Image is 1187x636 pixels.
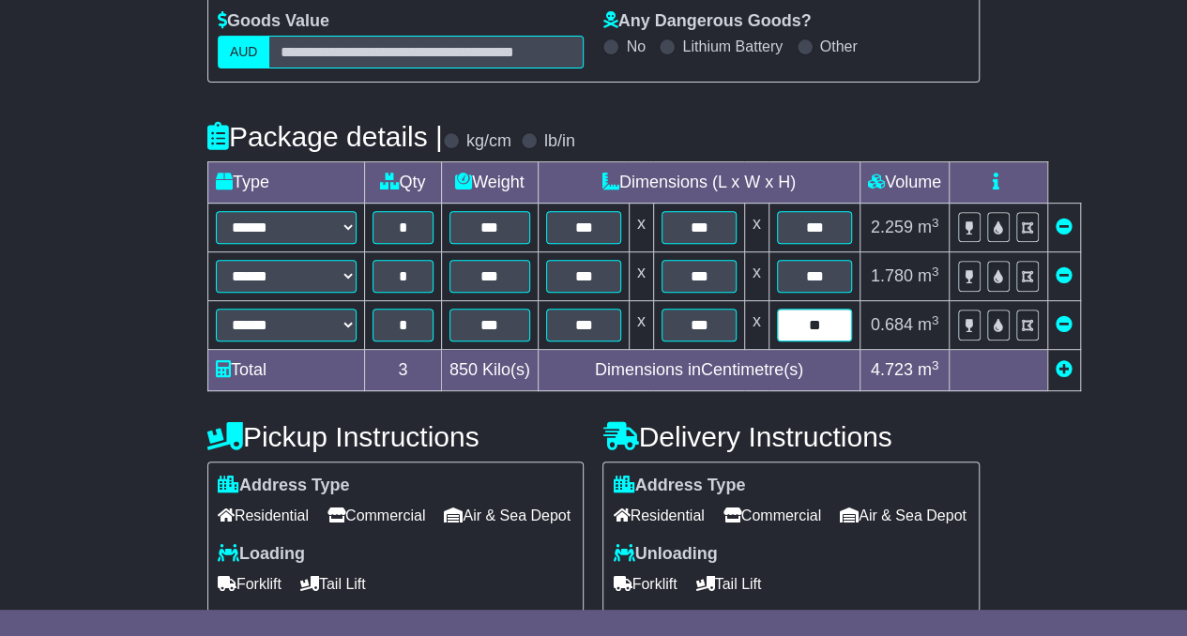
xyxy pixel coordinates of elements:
label: No [626,38,645,55]
label: kg/cm [466,131,511,152]
span: Commercial [723,501,821,530]
td: Type [207,162,364,204]
span: 850 [449,360,478,379]
td: Kilo(s) [441,350,538,391]
span: Residential [218,501,309,530]
span: Air & Sea Depot [840,501,966,530]
span: Commercial [327,501,425,530]
label: Address Type [613,476,745,496]
span: Residential [613,501,704,530]
label: Goods Value [218,11,329,32]
h4: Package details | [207,121,443,152]
sup: 3 [932,313,939,327]
td: x [744,301,769,350]
td: Dimensions in Centimetre(s) [538,350,860,391]
label: lb/in [544,131,575,152]
td: Weight [441,162,538,204]
label: Any Dangerous Goods? [602,11,811,32]
a: Add new item [1056,360,1073,379]
label: Other [820,38,858,55]
label: AUD [218,36,270,68]
span: m [918,218,939,236]
span: Forklift [218,569,282,598]
label: Address Type [218,476,350,496]
label: Lithium Battery [682,38,783,55]
span: Air & Sea Depot [444,501,571,530]
span: 2.259 [871,218,913,236]
td: x [629,252,653,301]
span: m [918,266,939,285]
td: x [744,204,769,252]
h4: Delivery Instructions [602,421,980,452]
td: Qty [364,162,441,204]
span: 4.723 [871,360,913,379]
label: Unloading [613,544,717,565]
td: x [744,252,769,301]
td: Volume [860,162,949,204]
a: Remove this item [1056,266,1073,285]
sup: 3 [932,358,939,372]
span: Tail Lift [695,569,761,598]
td: x [629,301,653,350]
sup: 3 [932,265,939,279]
span: Forklift [613,569,677,598]
span: m [918,315,939,334]
span: 0.684 [871,315,913,334]
a: Remove this item [1056,218,1073,236]
h4: Pickup Instructions [207,421,585,452]
a: Remove this item [1056,315,1073,334]
td: x [629,204,653,252]
td: Dimensions (L x W x H) [538,162,860,204]
span: m [918,360,939,379]
td: 3 [364,350,441,391]
label: Loading [218,544,305,565]
span: Tail Lift [300,569,366,598]
sup: 3 [932,216,939,230]
td: Total [207,350,364,391]
span: 1.780 [871,266,913,285]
